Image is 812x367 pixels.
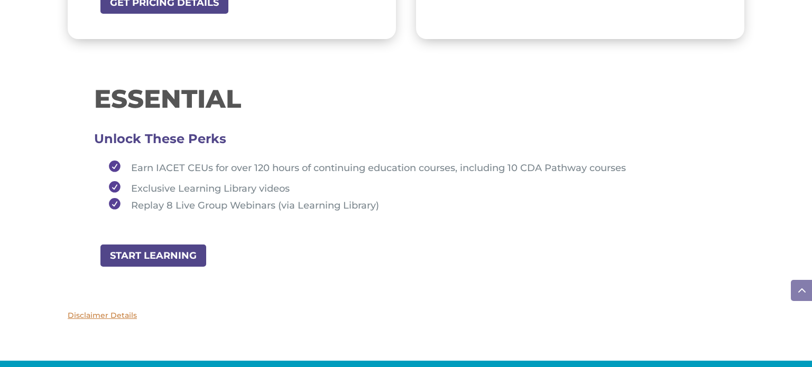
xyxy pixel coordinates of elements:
[131,162,626,174] span: Earn IACET CEUs for over 120 hours of continuing education courses, including 10 CDA Pathway courses
[99,243,207,267] a: START LEARNING
[68,309,744,322] p: Disclaimer Details
[94,86,718,117] h1: ESSENTIAL
[104,177,718,198] li: Exclusive Learning Library videos
[104,198,718,211] li: Replay 8 Live Group Webinars (via Learning Library)
[94,139,718,144] h3: Unlock These Perks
